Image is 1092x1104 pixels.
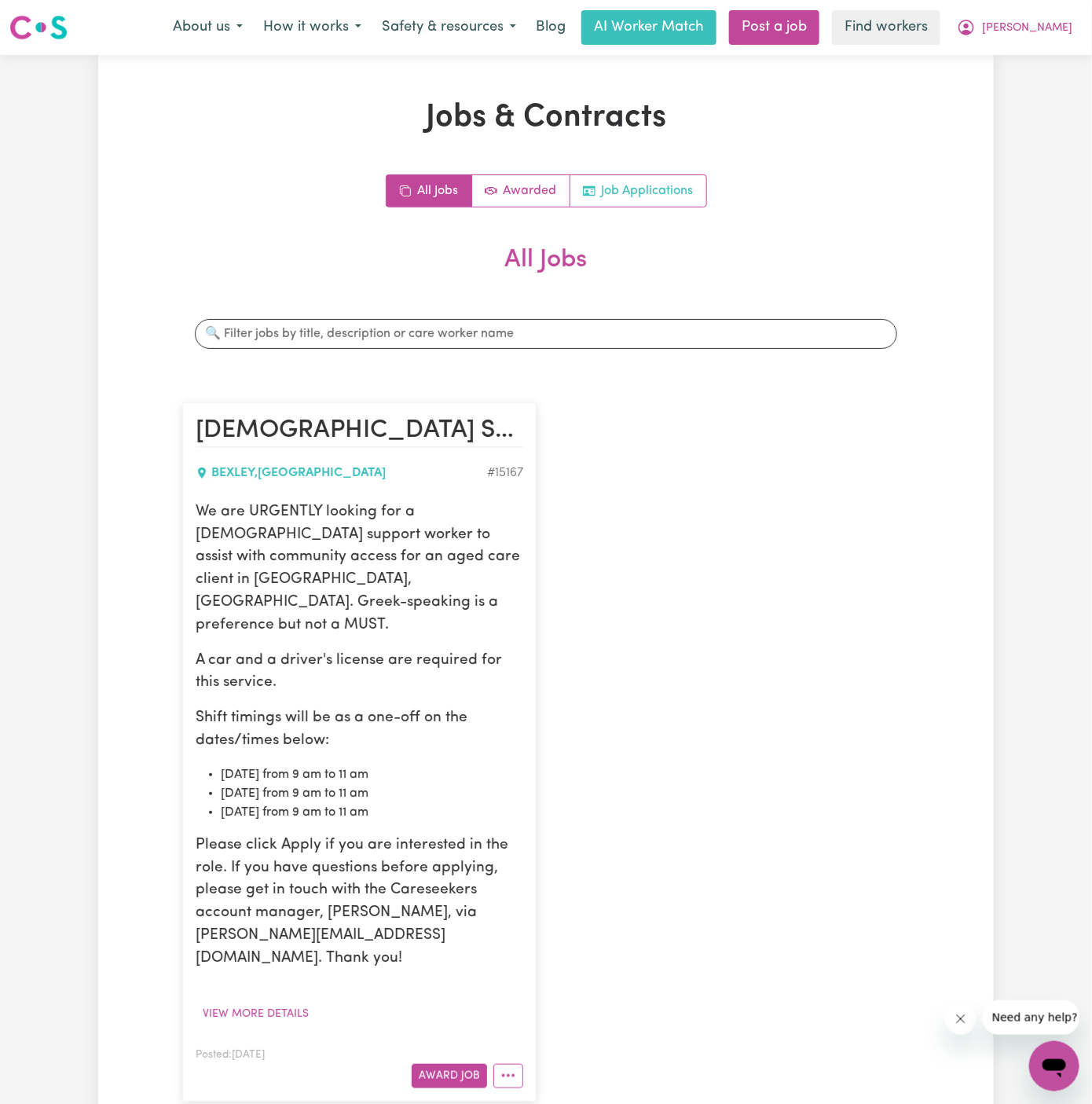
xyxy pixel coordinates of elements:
[163,11,253,44] button: About us
[196,650,523,695] p: A car and a driver's license are required for this service.
[196,416,523,447] h2: Female Support Worker Needed In Bexley, NSW
[182,245,910,300] h2: All Jobs
[221,803,523,822] li: [DATE] from 9 am to 11 am
[945,1003,977,1035] iframe: Close message
[947,11,1083,44] button: My Account
[982,20,1072,37] span: [PERSON_NAME]
[983,1000,1079,1035] iframe: Message from company
[196,464,487,482] div: BEXLEY , [GEOGRAPHIC_DATA]
[472,175,570,207] a: Active jobs
[221,784,523,803] li: [DATE] from 9 am to 11 am
[526,10,575,45] a: Blog
[493,1064,523,1088] button: More options
[1029,1041,1079,1091] iframe: Button to launch messaging window
[412,1064,487,1088] button: Award Job
[221,765,523,784] li: [DATE] from 9 am to 11 am
[487,464,523,482] div: Job ID #15167
[372,11,526,44] button: Safety & resources
[196,1050,265,1060] span: Posted: [DATE]
[9,9,68,46] a: Careseekers logo
[387,175,472,207] a: All jobs
[182,99,910,137] h1: Jobs & Contracts
[196,501,523,637] p: We are URGENTLY looking for a [DEMOGRAPHIC_DATA] support worker to assist with community access f...
[832,10,940,45] a: Find workers
[196,1002,316,1026] button: View more details
[253,11,372,44] button: How it works
[9,13,68,42] img: Careseekers logo
[196,834,523,970] p: Please click Apply if you are interested in the role. If you have questions before applying, plea...
[729,10,819,45] a: Post a job
[195,319,897,349] input: 🔍 Filter jobs by title, description or care worker name
[581,10,716,45] a: AI Worker Match
[570,175,706,207] a: Job applications
[196,707,523,753] p: Shift timings will be as a one-off on the dates/times below:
